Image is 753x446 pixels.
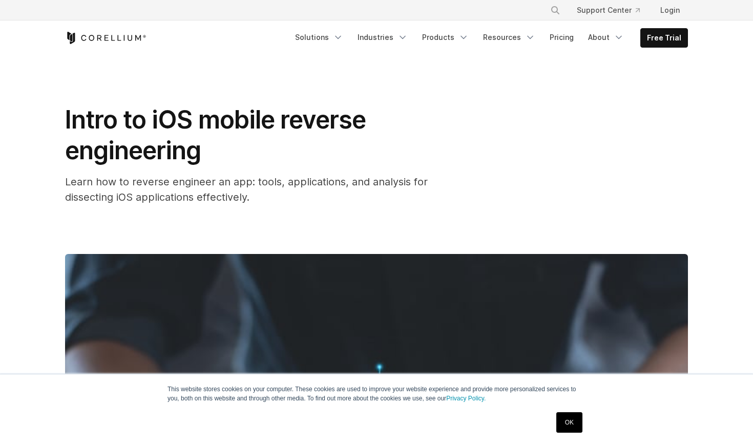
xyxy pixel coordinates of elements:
[289,28,688,48] div: Navigation Menu
[569,1,648,19] a: Support Center
[546,1,564,19] button: Search
[556,412,582,433] a: OK
[641,29,687,47] a: Free Trial
[289,28,349,47] a: Solutions
[65,104,366,165] span: Intro to iOS mobile reverse engineering
[446,395,486,402] a: Privacy Policy.
[416,28,475,47] a: Products
[538,1,688,19] div: Navigation Menu
[65,32,147,44] a: Corellium Home
[65,176,428,203] span: Learn how to reverse engineer an app: tools, applications, and analysis for dissecting iOS applic...
[168,385,585,403] p: This website stores cookies on your computer. These cookies are used to improve your website expe...
[351,28,414,47] a: Industries
[477,28,541,47] a: Resources
[543,28,580,47] a: Pricing
[582,28,630,47] a: About
[652,1,688,19] a: Login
